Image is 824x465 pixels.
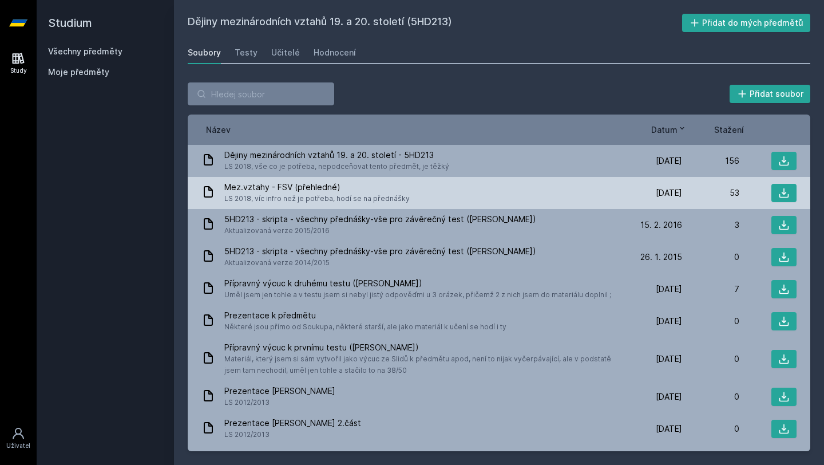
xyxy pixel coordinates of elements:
[682,391,739,403] div: 0
[682,283,739,295] div: 7
[651,124,678,136] span: Datum
[656,391,682,403] span: [DATE]
[656,423,682,435] span: [DATE]
[235,41,257,64] a: Testy
[730,85,811,103] button: Přidat soubor
[656,187,682,199] span: [DATE]
[314,47,356,58] div: Hodnocení
[714,124,744,136] button: Stažení
[224,182,410,193] span: Mez.vztahy - FSV (přehledné)
[314,41,356,64] a: Hodnocení
[224,429,361,440] span: LS 2012/2013
[224,289,611,301] span: Uměl jsem jen tohle a v testu jsem si nebyl jistý odpověďmi u 3 orázek, přičemž 2 z nich jsem do ...
[224,385,335,397] span: Prezentace [PERSON_NAME]
[640,251,682,263] span: 26. 1. 2015
[206,124,231,136] button: Název
[224,417,361,429] span: Prezentace [PERSON_NAME] 2.část
[188,14,682,32] h2: Dějiny mezinárodních vztahů 19. a 20. století (5HD213)
[682,155,739,167] div: 156
[188,41,221,64] a: Soubory
[224,193,410,204] span: LS 2018, víc infro než je potřeba, hodí se na přednášky
[224,450,361,461] span: Prezentace [PERSON_NAME] 3.část
[48,66,109,78] span: Moje předměty
[682,187,739,199] div: 53
[224,214,536,225] span: 5HD213 - skripta - všechny přednášky-vše pro závěrečný test ([PERSON_NAME])
[224,257,536,269] span: Aktualizovaná verze 2014/2015
[224,225,536,237] span: Aktualizovaná verze 2015/2016
[271,41,300,64] a: Učitelé
[224,342,620,353] span: Přípravný výcuc k prvnímu testu ([PERSON_NAME])
[224,353,620,376] span: Materiál, který jsem si sám vytvořil jako výcuc ze Slidů k předmětu apod, není to nijak vyčerpáva...
[10,66,27,75] div: Study
[224,161,449,172] span: LS 2018, vše co je potřeba, nepodceňovat tento předmět, je těžký
[235,47,257,58] div: Testy
[6,442,30,450] div: Uživatel
[682,423,739,435] div: 0
[224,397,335,408] span: LS 2012/2013
[682,316,739,327] div: 0
[224,246,536,257] span: 5HD213 - skripta - všechny přednášky-vše pro závěrečný test ([PERSON_NAME])
[48,46,122,56] a: Všechny předměty
[656,316,682,327] span: [DATE]
[682,251,739,263] div: 0
[224,310,506,321] span: Prezentace k předmětu
[224,321,506,333] span: Některé jsou přímo od Soukupa, některé starší, ale jako materiál k učení se hodí i ty
[682,14,811,32] button: Přidat do mých předmětů
[656,353,682,365] span: [DATE]
[656,283,682,295] span: [DATE]
[682,353,739,365] div: 0
[640,219,682,231] span: 15. 2. 2016
[656,155,682,167] span: [DATE]
[2,46,34,81] a: Study
[651,124,687,136] button: Datum
[188,47,221,58] div: Soubory
[271,47,300,58] div: Učitelé
[2,421,34,456] a: Uživatel
[682,219,739,231] div: 3
[224,278,611,289] span: Přípravný výcuc k druhému testu ([PERSON_NAME])
[188,82,334,105] input: Hledej soubor
[224,149,449,161] span: Dějiny mezinárodních vztahů 19. a 20. století - 5HD213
